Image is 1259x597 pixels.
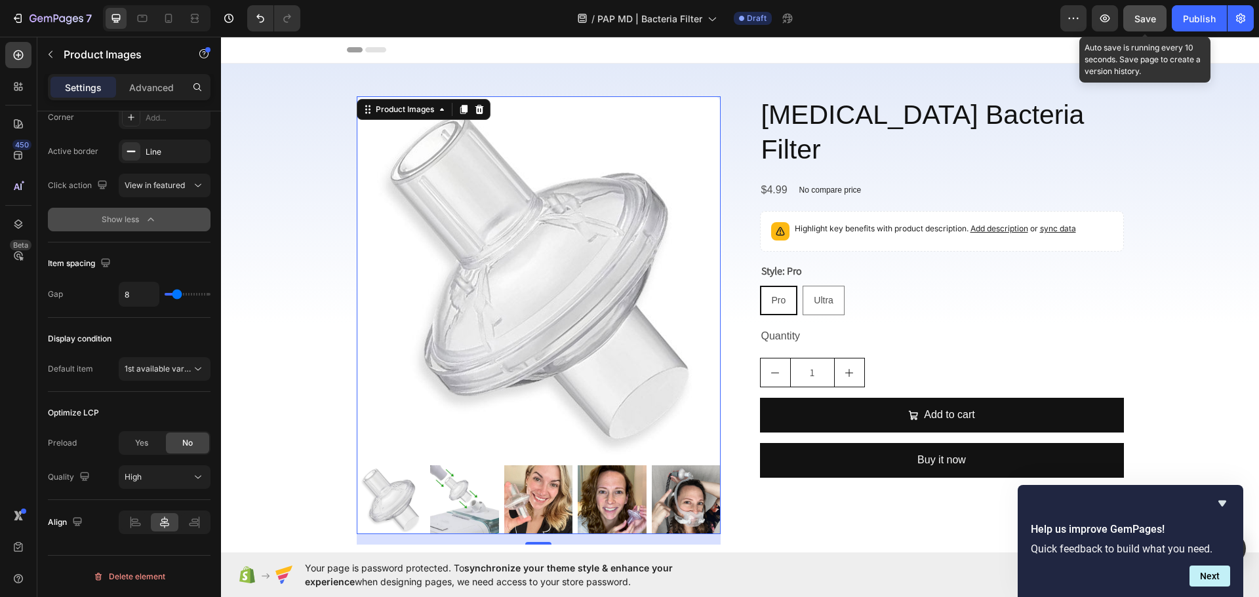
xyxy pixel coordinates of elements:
button: View in featured [119,174,210,197]
p: Highlight key benefits with product description. [574,185,855,199]
iframe: Design area [221,37,1259,552]
div: Click action [48,177,110,195]
span: 1st available variant [125,364,198,374]
span: Yes [135,437,148,449]
div: Corner [48,111,74,123]
span: High [125,472,142,482]
div: Optimize LCP [48,407,99,419]
span: / [591,12,595,26]
div: Show less [102,213,157,226]
button: 1st available variant [119,357,210,381]
p: Settings [65,81,102,94]
p: Product Images [64,47,175,62]
legend: Style: Pro [539,225,582,244]
span: Your page is password protected. To when designing pages, we need access to your store password. [305,561,724,588]
span: View in featured [125,180,185,190]
p: Advanced [129,81,174,94]
button: High [119,465,210,489]
h2: [MEDICAL_DATA] Bacteria Filter [539,60,903,132]
button: Next question [1189,566,1230,587]
div: Active border [48,145,98,157]
button: Add to cart [539,361,903,396]
div: Gap [48,288,63,300]
div: Add... [146,112,207,124]
div: Quantity [539,289,903,311]
div: Quality [48,469,92,486]
div: 450 [12,140,31,150]
button: Publish [1172,5,1227,31]
span: Save [1134,13,1156,24]
div: Publish [1183,12,1216,26]
div: Delete element [93,569,165,585]
span: sync data [819,187,855,197]
button: Delete element [48,566,210,587]
span: Pro [551,258,565,269]
span: No [182,437,193,449]
button: Show less [48,208,210,231]
div: Undo/Redo [247,5,300,31]
input: quantity [569,322,614,350]
button: increment [614,322,643,350]
div: Item spacing [48,255,113,273]
span: synchronize your theme style & enhance your experience [305,562,673,587]
span: or [807,187,855,197]
div: Beta [10,240,31,250]
button: decrement [540,322,569,350]
button: Buy it now [539,406,903,441]
div: $4.99 [539,143,568,164]
div: Help us improve GemPages! [1031,495,1230,587]
button: Hide survey [1214,495,1230,511]
button: 7 [5,5,98,31]
button: Save [1123,5,1167,31]
p: No compare price [578,149,641,157]
h2: Help us improve GemPages! [1031,522,1230,537]
input: Auto [119,282,159,306]
div: Default item [48,363,93,375]
div: Line [146,146,207,158]
div: Align [48,514,85,531]
div: Display condition [48,333,111,345]
div: Add to cart [703,369,753,388]
span: PAP MD | Bacteria Filter [597,12,702,26]
p: Quick feedback to build what you need. [1031,543,1230,555]
p: 7 [86,10,92,26]
span: Ultra [593,258,612,269]
span: Draft [747,12,767,24]
div: Preload [48,437,77,449]
span: Add description [749,187,807,197]
div: Buy it now [696,414,745,433]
